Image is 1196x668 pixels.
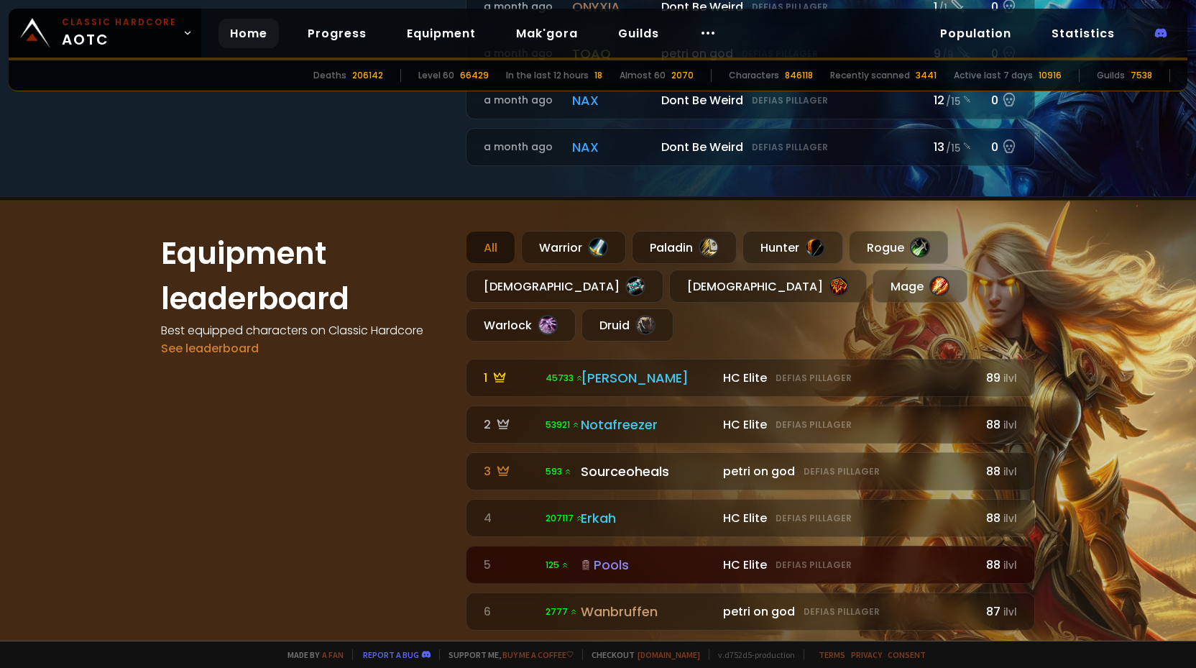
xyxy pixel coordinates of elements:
div: Almost 60 [620,69,666,82]
div: Pools [581,555,714,575]
div: HC Elite [723,556,971,574]
div: 88 [980,462,1017,480]
small: ilvl [1003,559,1017,572]
div: 6 [484,603,537,621]
small: Defias Pillager [804,465,880,478]
div: Mage [873,270,967,303]
span: 207117 [546,512,584,525]
div: In the last 12 hours [506,69,589,82]
span: Support me, [439,649,574,660]
div: Druid [581,308,673,342]
div: 66429 [460,69,489,82]
small: Classic Hardcore [62,16,177,29]
a: Report a bug [363,649,419,660]
div: Deaths [313,69,346,82]
div: Active last 7 days [954,69,1033,82]
div: Guilds [1097,69,1125,82]
a: 6 2777 Wanbruffen petri on godDefias Pillager87ilvl [466,592,1035,631]
div: [DEMOGRAPHIC_DATA] [669,270,867,303]
div: Characters [729,69,779,82]
div: 88 [980,416,1017,434]
div: 1 [484,369,537,387]
div: 10916 [1039,69,1062,82]
a: a month agonaxDont Be WeirdDefias Pillager12 /150 [466,81,1035,119]
a: a fan [322,649,344,660]
div: All [466,231,515,264]
div: Sourceoheals [581,462,714,481]
small: Defias Pillager [776,559,852,572]
small: ilvl [1003,465,1017,479]
span: Checkout [582,649,700,660]
small: ilvl [1003,512,1017,526]
div: 88 [980,556,1017,574]
a: [DOMAIN_NAME] [638,649,700,660]
div: Warrior [521,231,626,264]
a: Progress [296,19,378,48]
div: 4 [484,509,537,527]
div: 846118 [785,69,813,82]
div: Paladin [632,231,737,264]
small: ilvl [1003,605,1017,619]
div: HC Elite [723,416,971,434]
div: [DEMOGRAPHIC_DATA] [466,270,663,303]
small: Defias Pillager [776,372,852,385]
a: Consent [888,649,926,660]
div: 18 [594,69,602,82]
span: 2777 [546,605,578,618]
div: [PERSON_NAME] [581,368,714,388]
div: Recently scanned [830,69,910,82]
div: HC Elite [723,369,971,387]
span: 593 [546,465,572,478]
div: 3441 [916,69,937,82]
div: HC Elite [723,509,971,527]
small: ilvl [1003,418,1017,432]
span: Made by [279,649,344,660]
div: Level 60 [418,69,454,82]
h4: Best equipped characters on Classic Hardcore [161,321,448,339]
div: petri on god [723,462,971,480]
small: ilvl [1003,372,1017,385]
div: 89 [980,369,1017,387]
a: Classic HardcoreAOTC [9,9,201,58]
a: Statistics [1040,19,1126,48]
a: Mak'gora [505,19,589,48]
a: See leaderboard [161,340,259,357]
a: 3 593 Sourceoheals petri on godDefias Pillager88ilvl [466,452,1035,490]
span: 53921 [546,418,580,431]
span: 45733 [546,372,584,385]
a: Equipment [395,19,487,48]
div: Hunter [742,231,843,264]
span: v. d752d5 - production [709,649,795,660]
div: Rogue [849,231,948,264]
a: 4 207117 Erkah HC EliteDefias Pillager88ilvl [466,499,1035,537]
div: petri on god [723,603,971,621]
a: Guilds [607,19,671,48]
div: Wanbruffen [581,602,714,621]
small: Defias Pillager [776,418,852,431]
span: AOTC [62,16,177,50]
div: 2 [484,416,537,434]
div: 87 [980,603,1017,621]
a: a month agonaxDont Be WeirdDefias Pillager13 /150 [466,128,1035,166]
a: Home [218,19,279,48]
small: Defias Pillager [804,605,880,618]
a: Privacy [851,649,882,660]
span: 125 [546,559,569,572]
div: Notafreezer [581,415,714,434]
a: Population [929,19,1023,48]
div: 5 [484,556,537,574]
a: 1 45733 [PERSON_NAME] HC EliteDefias Pillager89ilvl [466,359,1035,397]
div: Erkah [581,508,714,528]
div: 7538 [1131,69,1152,82]
div: 2070 [671,69,694,82]
h1: Equipment leaderboard [161,231,448,321]
a: 5 125 Pools HC EliteDefias Pillager88ilvl [466,546,1035,584]
div: 3 [484,462,537,480]
small: Defias Pillager [776,512,852,525]
a: 2 53921 Notafreezer HC EliteDefias Pillager88ilvl [466,406,1035,444]
div: 88 [980,509,1017,527]
a: Terms [819,649,845,660]
a: Buy me a coffee [502,649,574,660]
div: 206142 [352,69,383,82]
div: Warlock [466,308,576,342]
